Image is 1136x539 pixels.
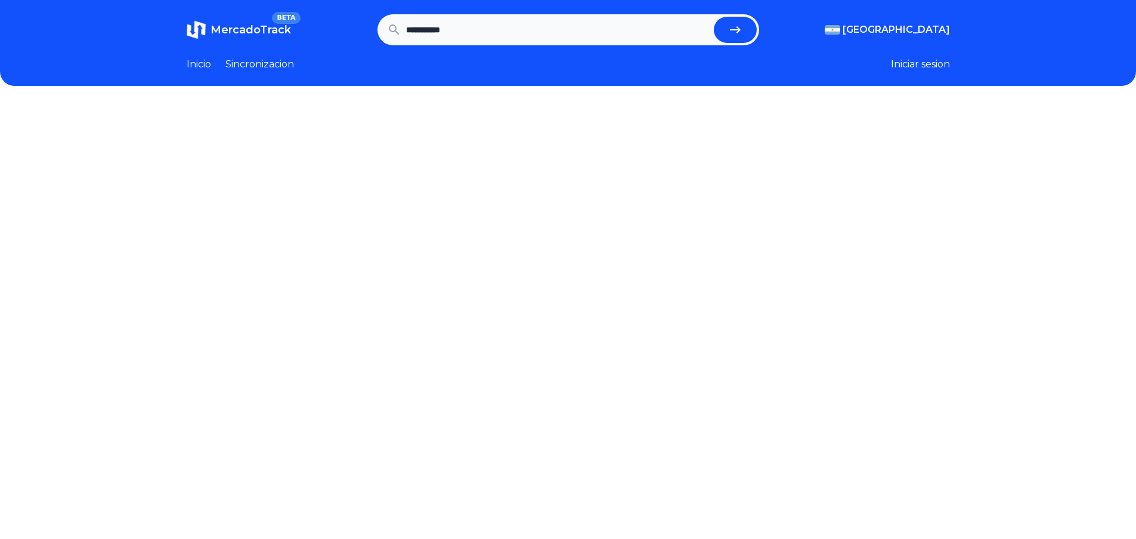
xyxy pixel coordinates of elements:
img: MercadoTrack [187,20,206,39]
button: Iniciar sesion [891,57,950,72]
span: BETA [272,12,300,24]
a: Inicio [187,57,211,72]
a: MercadoTrackBETA [187,20,291,39]
span: MercadoTrack [211,23,291,36]
button: [GEOGRAPHIC_DATA] [825,23,950,37]
a: Sincronizacion [225,57,294,72]
img: Argentina [825,25,840,35]
span: [GEOGRAPHIC_DATA] [843,23,950,37]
